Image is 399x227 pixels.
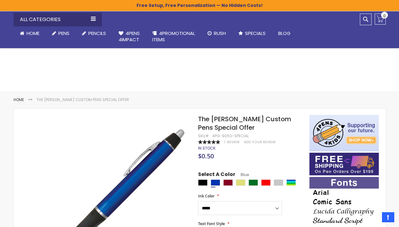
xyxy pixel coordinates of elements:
div: 4PG-9050-SPECIAL [212,133,249,139]
a: 4Pens4impact [112,26,146,47]
span: 4PROMOTIONAL ITEMS [152,30,195,43]
a: Home [14,26,46,40]
div: Blue [211,179,220,186]
a: Specials [232,26,272,40]
a: Pencils [76,26,112,40]
div: Red [261,179,271,186]
a: 1 Review [224,140,241,145]
a: Blog [272,26,297,40]
img: 4pens 4 kids [309,115,379,151]
img: Free shipping on orders over $199 [309,153,379,175]
span: 1 [224,140,225,145]
a: Home [14,97,24,102]
span: Rush [214,30,226,37]
span: Text Font Style [198,221,225,226]
span: 0 [383,13,386,19]
span: Review [227,140,240,145]
span: Blog [278,30,290,37]
div: Burgundy [223,179,233,186]
div: 100% [198,140,220,144]
strong: SKU [198,133,210,139]
span: Specials [245,30,266,37]
a: 0 [375,14,386,25]
span: Blue [235,172,249,177]
span: In stock [198,145,215,151]
div: Assorted [286,179,296,186]
a: Add Your Review [244,140,276,145]
div: Silver [274,179,283,186]
span: $0.50 [198,152,214,160]
div: Gold [236,179,245,186]
iframe: Google Customer Reviews [347,210,399,227]
a: Rush [201,26,232,40]
span: The [PERSON_NAME] Custom Pens Special Offer [198,115,291,132]
a: 4PROMOTIONALITEMS [146,26,201,47]
div: Green [249,179,258,186]
span: Pencils [88,30,106,37]
span: Select A Color [198,171,235,179]
div: Black [198,179,208,186]
span: Home [26,30,39,37]
li: The [PERSON_NAME] Custom Pens Special Offer [37,97,129,102]
span: Ink Color [198,193,214,199]
span: 4Pens 4impact [119,30,140,43]
span: Pens [58,30,69,37]
a: Pens [46,26,76,40]
div: Availability [198,146,215,151]
div: All Categories [14,13,102,26]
